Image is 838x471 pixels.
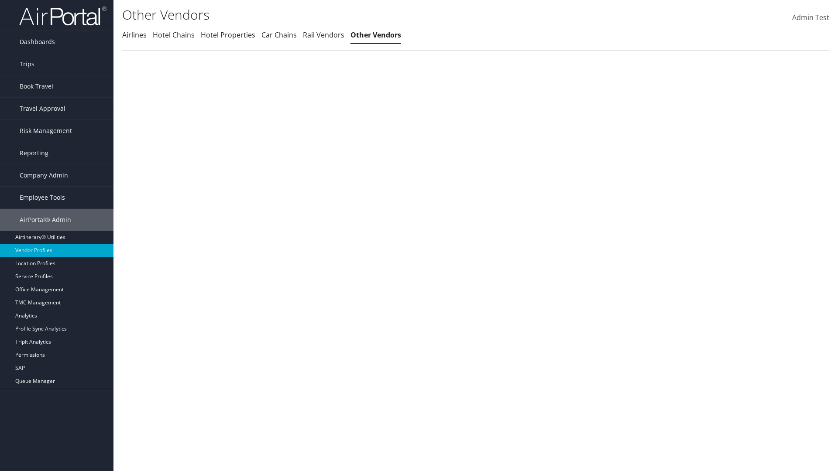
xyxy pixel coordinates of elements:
span: Trips [20,53,34,75]
a: Other Vendors [350,30,401,40]
a: Admin Test [792,4,829,31]
a: Airlines [122,30,147,40]
span: Admin Test [792,13,829,22]
span: Company Admin [20,164,68,186]
a: Hotel Properties [201,30,255,40]
a: Hotel Chains [153,30,195,40]
span: Reporting [20,142,48,164]
h1: Other Vendors [122,6,594,24]
img: airportal-logo.png [19,6,106,26]
a: Car Chains [261,30,297,40]
span: Risk Management [20,120,72,142]
span: Book Travel [20,75,53,97]
span: Employee Tools [20,187,65,208]
a: Rail Vendors [303,30,344,40]
span: Dashboards [20,31,55,53]
span: AirPortal® Admin [20,209,71,231]
span: Travel Approval [20,98,65,119]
